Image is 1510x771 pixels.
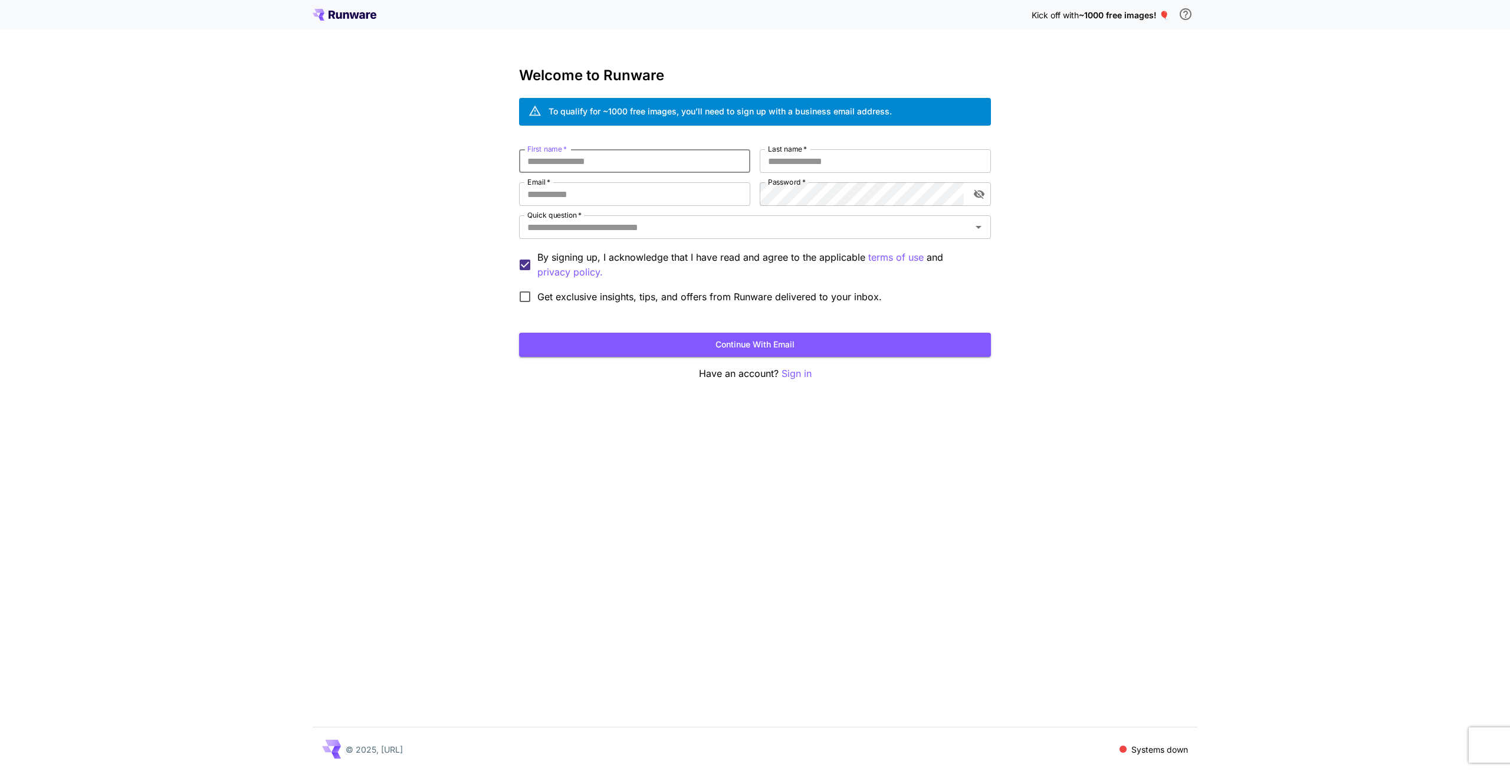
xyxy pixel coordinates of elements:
[519,366,991,381] p: Have an account?
[527,177,550,187] label: Email
[970,219,987,235] button: Open
[537,265,603,280] button: By signing up, I acknowledge that I have read and agree to the applicable terms of use and
[549,105,892,117] div: To qualify for ~1000 free images, you’ll need to sign up with a business email address.
[969,183,990,205] button: toggle password visibility
[527,144,567,154] label: First name
[1174,2,1197,26] button: In order to qualify for free credit, you need to sign up with a business email address and click ...
[868,250,924,265] p: terms of use
[868,250,924,265] button: By signing up, I acknowledge that I have read and agree to the applicable and privacy policy.
[782,366,812,381] button: Sign in
[1032,10,1079,20] span: Kick off with
[537,265,603,280] p: privacy policy.
[537,250,981,280] p: By signing up, I acknowledge that I have read and agree to the applicable and
[346,743,403,756] p: © 2025, [URL]
[1131,743,1188,756] p: Systems down
[519,333,991,357] button: Continue with email
[537,290,882,304] span: Get exclusive insights, tips, and offers from Runware delivered to your inbox.
[768,144,807,154] label: Last name
[519,67,991,84] h3: Welcome to Runware
[768,177,806,187] label: Password
[527,210,582,220] label: Quick question
[1079,10,1169,20] span: ~1000 free images! 🎈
